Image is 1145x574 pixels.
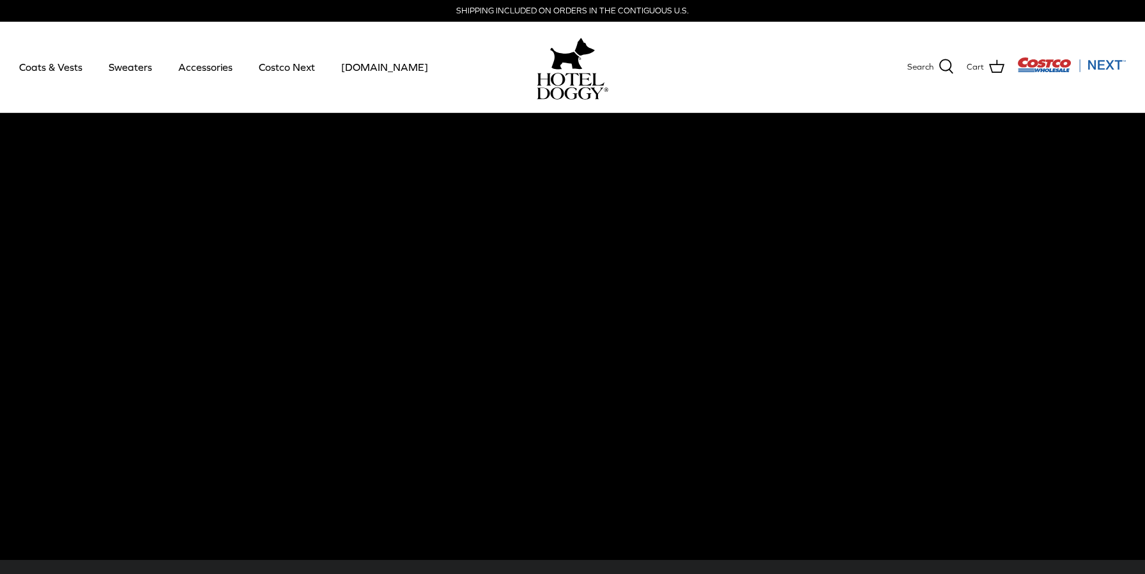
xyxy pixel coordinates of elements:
a: Costco Next [247,45,327,89]
a: hoteldoggy.com hoteldoggycom [537,34,608,100]
a: [DOMAIN_NAME] [330,45,440,89]
span: Search [907,61,934,74]
img: hoteldoggycom [537,73,608,100]
a: Visit Costco Next [1017,65,1126,75]
a: Cart [967,59,1004,75]
a: Coats & Vests [8,45,94,89]
a: Search [907,59,954,75]
a: Sweaters [97,45,164,89]
img: hoteldoggy.com [550,34,595,73]
a: Accessories [167,45,244,89]
img: Costco Next [1017,57,1126,73]
span: Cart [967,61,984,74]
